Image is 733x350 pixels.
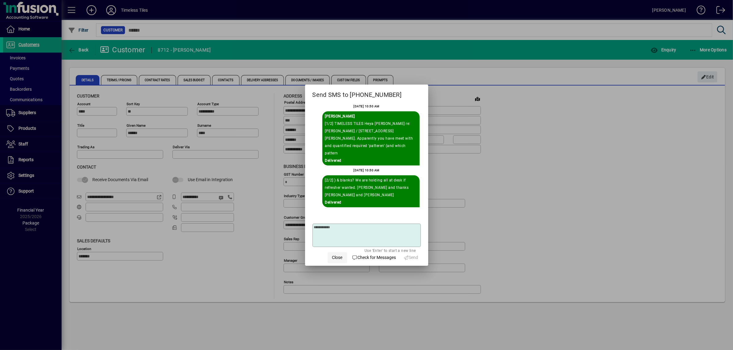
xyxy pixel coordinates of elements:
[325,113,417,120] div: Sent By
[353,167,380,174] div: [DATE] 10:50 AM
[325,177,417,199] div: [2/2] ) & blanks? We are holding all at desk if refresher wanted. [PERSON_NAME] and thanks [PERSO...
[325,199,417,206] div: Delivered
[352,254,396,261] span: Check for Messages
[305,85,428,102] h2: Send SMS to [PHONE_NUMBER]
[364,247,416,254] mat-hint: Use 'Enter' to start a new line
[328,252,347,263] button: Close
[325,157,417,164] div: Delivered
[350,252,399,263] button: Check for Messages
[332,254,343,261] span: Close
[325,120,417,157] div: [1/2] TIMELESS TILES Heya [PERSON_NAME] re: [PERSON_NAME] / [STREET_ADDRESS][PERSON_NAME]. Appare...
[353,103,380,110] div: [DATE] 10:50 AM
